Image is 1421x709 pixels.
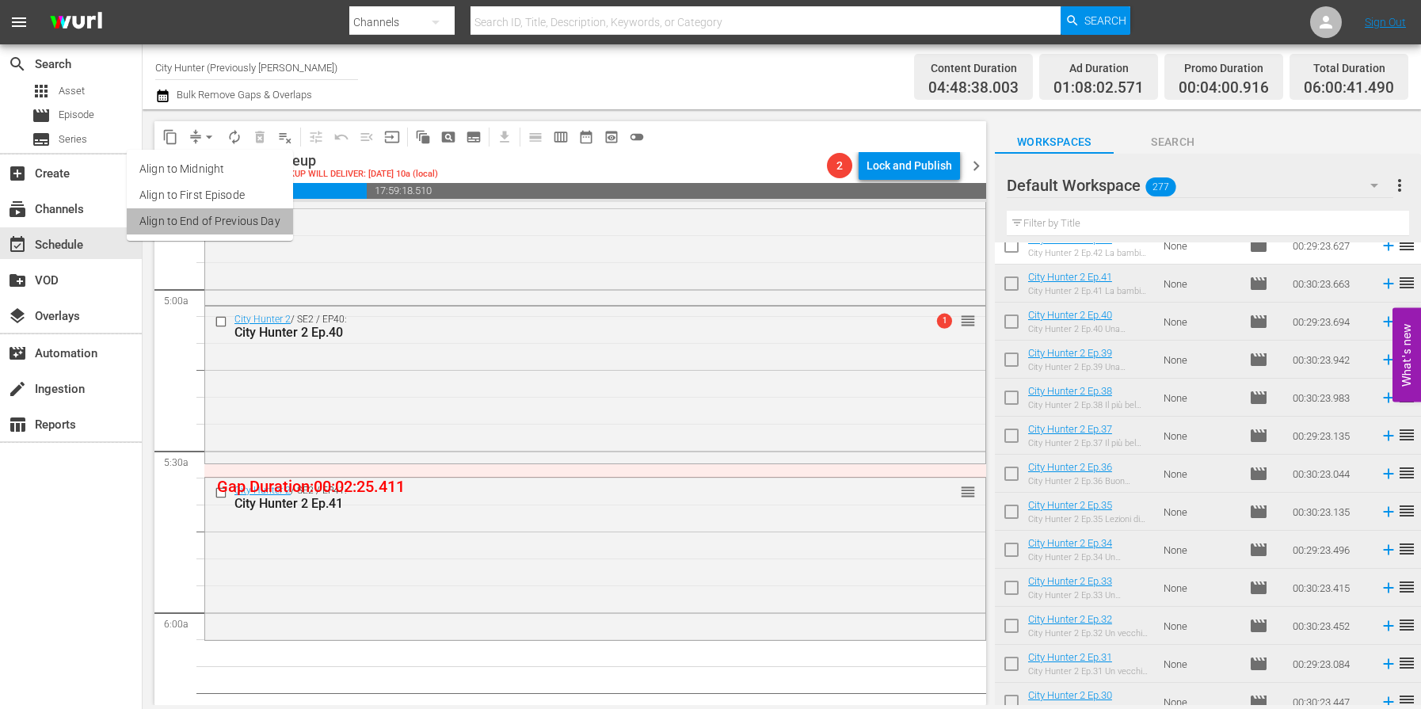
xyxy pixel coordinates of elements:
[1157,303,1243,341] td: None
[1028,438,1151,448] div: City Hunter 2 Ep.37 Il più bel regalo [PERSON_NAME][DATE] (parte 1)
[1157,227,1243,265] td: None
[10,13,29,32] span: menu
[1397,616,1416,635] span: reorder
[548,124,573,150] span: Week Calendar View
[1157,569,1243,607] td: None
[859,151,960,180] button: Lock and Publish
[1286,569,1373,607] td: 00:30:23.415
[1028,514,1151,524] div: City Hunter 2 Ep.35 Lezioni di autodifesa
[1028,461,1112,473] a: City Hunter 2 Ep.36
[384,129,400,145] span: input
[234,325,898,340] div: City Hunter 2 Ep.40
[486,121,517,152] span: Download as CSV
[1028,309,1112,321] a: City Hunter 2 Ep.40
[629,129,645,145] span: toggle_off
[1157,379,1243,417] td: None
[1286,607,1373,645] td: 00:30:23.452
[1007,163,1393,208] div: Default Workspace
[1286,455,1373,493] td: 00:30:23.044
[1028,347,1112,359] a: City Hunter 2 Ep.39
[1380,427,1397,444] svg: Add to Schedule
[298,121,329,152] span: Customize Events
[1365,16,1406,29] a: Sign Out
[1157,645,1243,683] td: None
[1380,313,1397,330] svg: Add to Schedule
[1179,79,1269,97] span: 00:04:00.916
[1249,274,1268,293] span: Episode
[1380,503,1397,520] svg: Add to Schedule
[1053,57,1144,79] div: Ad Duration
[272,170,438,180] div: BACKUP WILL DELIVER: [DATE] 10a (local)
[1249,616,1268,635] span: Episode
[1390,176,1409,195] span: more_vert
[1304,79,1394,97] span: 06:00:41.490
[1249,578,1268,597] span: Episode
[604,129,619,145] span: preview_outlined
[1179,57,1269,79] div: Promo Duration
[367,183,986,199] span: 17:59:18.510
[127,156,293,182] li: Align to Midnight
[440,129,456,145] span: pageview_outlined
[960,312,976,330] span: reorder
[1028,324,1151,334] div: City Hunter 2 Ep.40 Una richiesta di matrimonio (parte 2)
[277,129,293,145] span: playlist_remove_outlined
[247,124,272,150] span: Select an event to delete
[1028,400,1151,410] div: City Hunter 2 Ep.38 Il più bel regalo [PERSON_NAME][DATE] (parte 2)
[174,89,312,101] span: Bulk Remove Gaps & Overlaps
[1249,350,1268,369] span: Episode
[1390,166,1409,204] button: more_vert
[162,129,178,145] span: content_copy
[1286,379,1373,417] td: 00:30:23.983
[1397,501,1416,520] span: reorder
[1053,79,1144,97] span: 01:08:02.571
[1249,464,1268,483] span: Episode
[8,415,27,434] span: Reports
[1286,645,1373,683] td: 00:29:23.084
[1286,493,1373,531] td: 00:30:23.135
[1380,237,1397,254] svg: Add to Schedule
[272,124,298,150] span: Clear Lineup
[1397,577,1416,597] span: reorder
[1157,493,1243,531] td: None
[1380,541,1397,558] svg: Add to Schedule
[966,156,986,176] span: chevron_right
[8,164,27,183] span: Create
[1380,655,1397,673] svg: Add to Schedule
[1380,351,1397,368] svg: Add to Schedule
[1157,531,1243,569] td: None
[960,312,976,328] button: reorder
[8,271,27,290] span: create_new_folder
[960,483,976,501] span: reorder
[1028,628,1151,638] div: City Hunter 2 Ep.32 Un vecchio compagno (parte 2)
[1249,388,1268,407] span: Episode
[928,79,1019,97] span: 04:48:38.003
[1028,590,1151,600] div: City Hunter 2 Ep.33 Un contratto d'amore (parte 1)
[127,182,293,208] li: Align to First Episode
[624,124,650,150] span: 24 hours Lineup View is OFF
[329,124,354,150] span: Revert to Primary Episode
[234,496,898,511] div: City Hunter 2 Ep.41
[1028,666,1151,677] div: City Hunter 2 Ep.31 Un vecchio compagno (parte 1)
[1286,341,1373,379] td: 00:30:23.942
[234,314,898,340] div: / SE2 / EP40:
[1249,236,1268,255] span: Episode
[1028,476,1151,486] div: City Hunter 2 Ep.36 Buon gusto, Hunter
[1249,540,1268,559] span: Episode
[227,129,242,145] span: autorenew_outlined
[1028,423,1112,435] a: City Hunter 2 Ep.37
[867,151,952,180] div: Lock and Publish
[8,235,27,254] span: event_available
[1145,170,1175,204] span: 277
[1249,654,1268,673] span: Episode
[1028,362,1151,372] div: City Hunter 2 Ep.39 Una richiesta di matrimonio (parte 1)
[1397,425,1416,444] span: reorder
[415,129,431,145] span: auto_awesome_motion_outlined
[578,129,594,145] span: date_range_outlined
[32,82,51,101] span: apps
[1392,307,1421,402] button: Open Feedback Widget
[1397,235,1416,254] span: reorder
[1380,465,1397,482] svg: Add to Schedule
[234,485,291,496] a: City Hunter 2
[1084,6,1126,35] span: Search
[222,124,247,150] span: Loop Content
